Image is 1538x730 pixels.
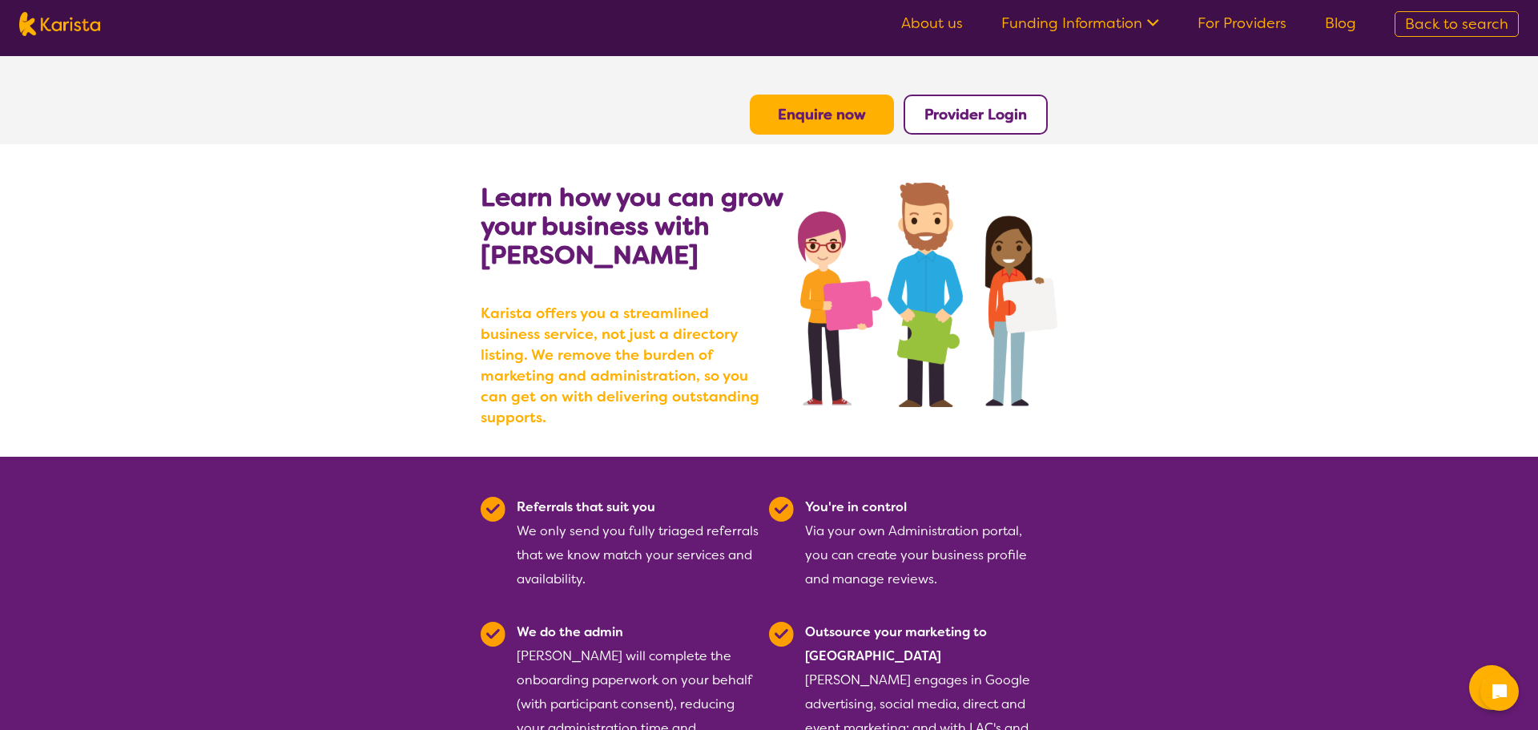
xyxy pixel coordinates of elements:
[481,303,769,428] b: Karista offers you a streamlined business service, not just a directory listing. We remove the bu...
[1198,14,1286,33] a: For Providers
[798,183,1057,407] img: grow your business with Karista
[778,105,866,124] a: Enquire now
[750,95,894,135] button: Enquire now
[517,498,655,515] b: Referrals that suit you
[769,497,794,522] img: Tick
[517,495,759,591] div: We only send you fully triaged referrals that we know match your services and availability.
[924,105,1027,124] a: Provider Login
[769,622,794,647] img: Tick
[481,622,505,647] img: Tick
[1325,14,1356,33] a: Blog
[19,12,100,36] img: Karista logo
[901,14,963,33] a: About us
[805,623,987,664] b: Outsource your marketing to [GEOGRAPHIC_DATA]
[1001,14,1159,33] a: Funding Information
[805,495,1048,591] div: Via your own Administration portal, you can create your business profile and manage reviews.
[1405,14,1508,34] span: Back to search
[481,497,505,522] img: Tick
[517,623,623,640] b: We do the admin
[805,498,907,515] b: You're in control
[1469,665,1514,710] button: Channel Menu
[481,180,783,272] b: Learn how you can grow your business with [PERSON_NAME]
[1395,11,1519,37] a: Back to search
[904,95,1048,135] button: Provider Login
